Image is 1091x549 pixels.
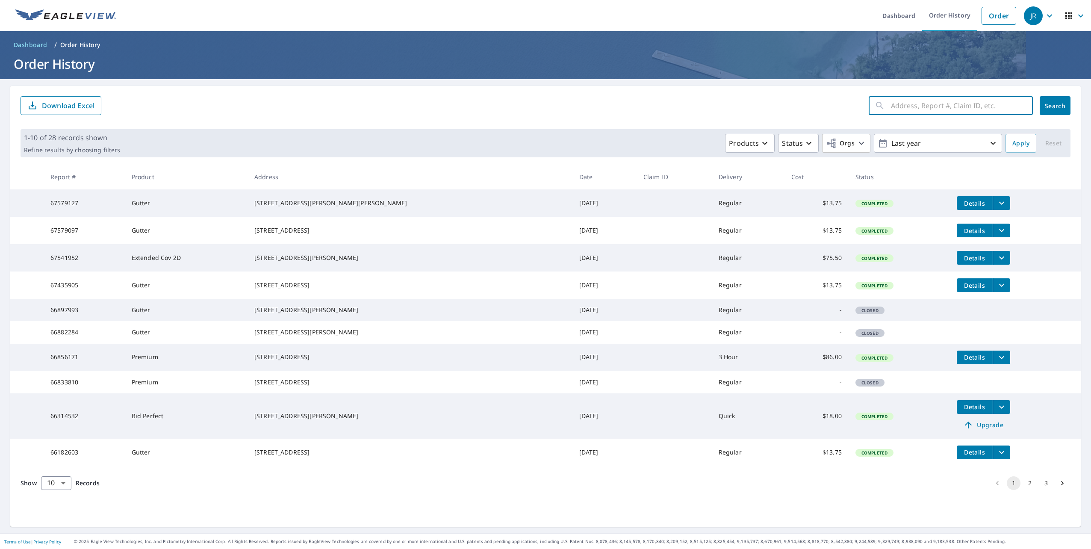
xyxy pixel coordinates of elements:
td: 66833810 [44,371,125,393]
td: [DATE] [572,272,637,299]
button: filesDropdownBtn-66856171 [993,351,1010,364]
th: Address [248,164,572,189]
img: EV Logo [15,9,116,22]
button: filesDropdownBtn-67579097 [993,224,1010,237]
input: Address, Report #, Claim ID, etc. [891,94,1033,118]
span: Details [962,403,988,411]
span: Details [962,281,988,289]
button: Search [1040,96,1070,115]
a: Privacy Policy [33,539,61,545]
p: Products [729,138,759,148]
span: Details [962,448,988,456]
td: Regular [712,272,784,299]
span: Completed [856,201,893,207]
td: Regular [712,321,784,343]
td: $13.75 [784,217,849,244]
div: Show 10 records [41,476,71,490]
td: Extended Cov 2D [125,244,248,272]
div: [STREET_ADDRESS] [254,353,566,361]
td: 67579127 [44,189,125,217]
td: - [784,321,849,343]
button: detailsBtn-66856171 [957,351,993,364]
nav: breadcrumb [10,38,1081,52]
td: 66897993 [44,299,125,321]
td: Regular [712,189,784,217]
button: Go to next page [1056,476,1069,490]
button: Products [725,134,775,153]
span: Details [962,199,988,207]
td: Regular [712,299,784,321]
td: 67579097 [44,217,125,244]
th: Report # [44,164,125,189]
button: detailsBtn-66182603 [957,446,993,459]
div: [STREET_ADDRESS][PERSON_NAME][PERSON_NAME] [254,199,566,207]
span: Dashboard [14,41,47,49]
div: [STREET_ADDRESS][PERSON_NAME] [254,328,566,336]
span: Details [962,254,988,262]
div: [STREET_ADDRESS] [254,448,566,457]
td: Regular [712,244,784,272]
button: Apply [1005,134,1036,153]
td: $13.75 [784,189,849,217]
p: Status [782,138,803,148]
button: Go to page 3 [1039,476,1053,490]
td: Premium [125,371,248,393]
td: $75.50 [784,244,849,272]
p: Order History [60,41,100,49]
span: Completed [856,450,893,456]
button: filesDropdownBtn-67541952 [993,251,1010,265]
th: Claim ID [637,164,712,189]
td: [DATE] [572,244,637,272]
th: Product [125,164,248,189]
th: Cost [784,164,849,189]
span: Closed [856,330,884,336]
button: detailsBtn-67579127 [957,196,993,210]
button: Last year [874,134,1002,153]
span: Completed [856,355,893,361]
td: [DATE] [572,393,637,439]
a: Order [982,7,1016,25]
div: JR [1024,6,1043,25]
td: 66856171 [44,344,125,371]
td: Regular [712,371,784,393]
span: Records [76,479,100,487]
div: [STREET_ADDRESS][PERSON_NAME] [254,254,566,262]
td: 67541952 [44,244,125,272]
td: Gutter [125,217,248,244]
a: Terms of Use [4,539,31,545]
td: 66182603 [44,439,125,466]
span: Details [962,353,988,361]
button: detailsBtn-67435905 [957,278,993,292]
p: Last year [888,136,988,151]
button: filesDropdownBtn-66182603 [993,446,1010,459]
td: 66314532 [44,393,125,439]
td: [DATE] [572,321,637,343]
span: Search [1047,102,1064,110]
td: $13.75 [784,272,849,299]
p: Refine results by choosing filters [24,146,120,154]
td: Gutter [125,321,248,343]
td: 3 Hour [712,344,784,371]
button: page 1 [1007,476,1020,490]
button: filesDropdownBtn-67435905 [993,278,1010,292]
button: filesDropdownBtn-67579127 [993,196,1010,210]
button: detailsBtn-67541952 [957,251,993,265]
td: Regular [712,439,784,466]
td: $13.75 [784,439,849,466]
td: 66882284 [44,321,125,343]
button: Orgs [822,134,870,153]
button: detailsBtn-66314532 [957,400,993,414]
span: Completed [856,228,893,234]
th: Status [849,164,950,189]
td: 67435905 [44,272,125,299]
td: Quick [712,393,784,439]
button: Go to page 2 [1023,476,1037,490]
td: Gutter [125,299,248,321]
span: Details [962,227,988,235]
p: © 2025 Eagle View Technologies, Inc. and Pictometry International Corp. All Rights Reserved. Repo... [74,538,1087,545]
td: Premium [125,344,248,371]
p: 1-10 of 28 records shown [24,133,120,143]
span: Show [21,479,37,487]
button: detailsBtn-67579097 [957,224,993,237]
td: [DATE] [572,371,637,393]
